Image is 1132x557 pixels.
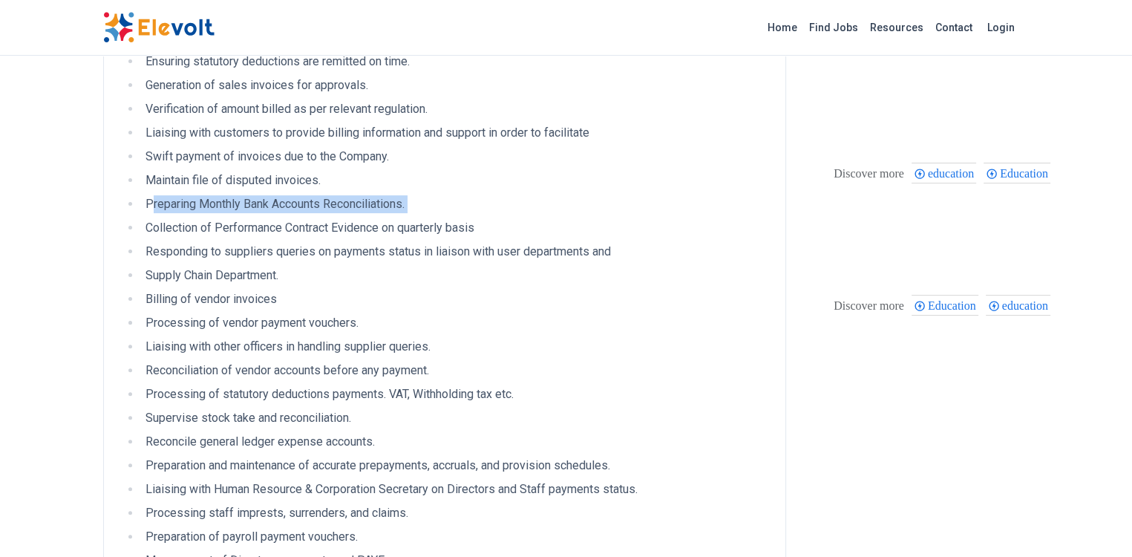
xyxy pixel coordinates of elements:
[141,219,768,237] li: Collection of Performance Contract Evidence on quarterly basis
[141,267,768,284] li: Supply Chain Department.
[141,362,768,380] li: Reconciliation of vendor accounts before any payment.
[141,433,768,451] li: Reconcile general ledger expense accounts.
[141,195,768,213] li: Preparing Monthly Bank Accounts Reconciliations.
[984,163,1050,183] div: Education
[834,296,904,316] div: These are topics related to the article that might interest you
[141,457,768,475] li: Preparation and maintenance of accurate prepayments, accruals, and provision schedules.
[762,16,803,39] a: Home
[978,13,1024,42] a: Login
[141,243,768,261] li: Responding to suppliers queries on payments status in liaison with user departments and
[141,481,768,498] li: Liaising with Human Resource & Corporation Secretary on Directors and Staff payments status.
[141,338,768,356] li: Liaising with other officers in handling supplier queries.
[912,163,976,183] div: education
[141,409,768,427] li: Supervise stock take and reconciliation.
[141,53,768,71] li: Ensuring statutory deductions are remitted on time.
[834,163,904,184] div: These are topics related to the article that might interest you
[141,100,768,118] li: Verification of amount billed as per relevant regulation.
[103,12,215,43] img: Elevolt
[803,16,864,39] a: Find Jobs
[141,504,768,522] li: Processing staff imprests, surrenders, and claims.
[864,16,929,39] a: Resources
[141,124,768,142] li: Liaising with customers to provide billing information and support in order to facilitate
[1002,299,1053,312] span: education
[141,385,768,403] li: Processing of statutory deductions payments. VAT, Withholding tax etc.
[1058,486,1132,557] iframe: Chat Widget
[141,148,768,166] li: Swift payment of invoices due to the Company.
[986,295,1050,316] div: education
[141,290,768,308] li: Billing of vendor invoices
[928,299,981,312] span: Education
[912,295,978,316] div: Education
[928,167,978,180] span: education
[1000,167,1053,180] span: Education
[141,528,768,546] li: Preparation of payroll payment vouchers.
[141,76,768,94] li: Generation of sales invoices for approvals.
[141,314,768,332] li: Processing of vendor payment vouchers.
[141,172,768,189] li: Maintain file of disputed invoices.
[929,16,978,39] a: Contact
